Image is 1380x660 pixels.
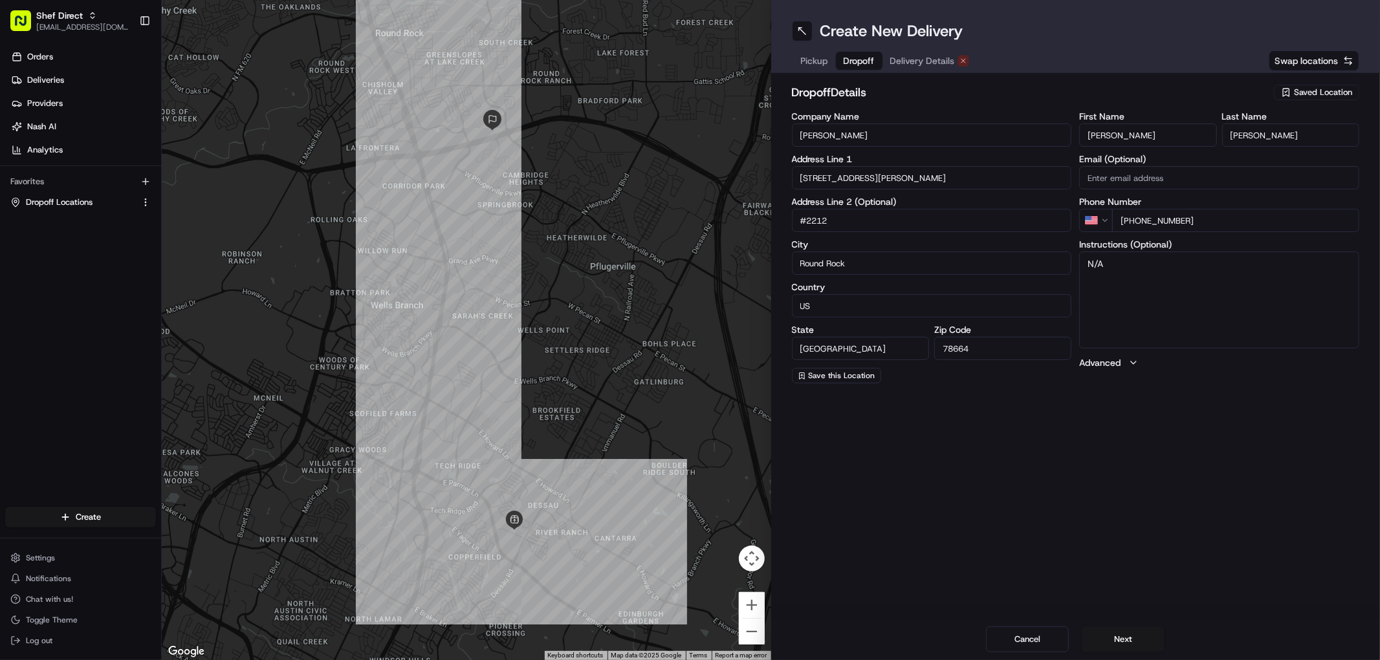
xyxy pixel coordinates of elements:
label: Phone Number [1079,197,1359,206]
input: Enter address [792,166,1072,189]
span: Orders [27,51,53,63]
a: Open this area in Google Maps (opens a new window) [165,643,208,660]
label: Address Line 2 (Optional) [792,197,1072,206]
a: Orders [5,47,161,67]
span: Toggle Theme [26,615,78,625]
img: Nash [13,13,39,39]
button: Zoom in [739,592,765,618]
input: Enter first name [1079,123,1216,147]
span: Create [76,511,101,523]
label: Email (Optional) [1079,154,1359,164]
label: State [792,325,929,334]
span: Saved Location [1294,87,1352,98]
span: Providers [27,98,63,109]
span: Dropoff Locations [26,197,93,208]
span: • [93,200,98,211]
span: Delivery Details [890,54,955,67]
a: Analytics [5,140,161,160]
button: Start new chat [220,127,235,143]
span: Log out [26,635,52,646]
span: Chat with us! [26,594,73,604]
div: Favorites [5,171,156,192]
button: Map camera controls [739,546,765,571]
button: Advanced [1079,356,1359,369]
div: Start new chat [58,123,212,136]
div: 💻 [109,255,120,266]
button: Zoom out [739,619,765,644]
input: Apartment, suite, unit, etc. [792,209,1072,232]
input: Enter company name [792,123,1072,147]
label: First Name [1079,112,1216,121]
span: Shef Support [40,200,91,211]
span: Deliveries [27,74,64,86]
span: Map data ©2025 Google [611,652,682,659]
button: Saved Location [1274,83,1359,101]
span: Pylon [129,286,157,295]
input: Enter country [792,294,1072,317]
label: City [792,240,1072,249]
label: Last Name [1222,112,1359,121]
a: Nash AI [5,116,161,137]
div: We're available if you need us! [58,136,178,147]
a: Deliveries [5,70,161,90]
a: Providers [5,93,161,114]
input: Enter last name [1222,123,1359,147]
label: Advanced [1079,356,1121,369]
input: Enter phone number [1112,209,1359,232]
img: Shef Support [13,188,34,209]
button: Notifications [5,570,156,588]
img: 1736555255976-a54dd68f-1ca7-489b-9aae-adbdc363a1c4 [13,123,36,147]
label: Company Name [792,112,1072,121]
a: Dropoff Locations [10,197,135,208]
textarea: N/A [1079,251,1359,348]
button: Chat with us! [5,590,156,608]
a: Powered byPylon [91,285,157,295]
button: Toggle Theme [5,611,156,629]
a: Report a map error [716,652,767,659]
h2: dropoff Details [792,83,1267,101]
button: Save this Location [792,368,881,383]
a: 📗Knowledge Base [8,249,104,272]
button: Next [1082,626,1165,652]
span: Save this Location [809,370,875,381]
label: Address Line 1 [792,154,1072,164]
input: Enter zip code [934,337,1071,360]
button: Cancel [986,626,1069,652]
h1: Create New Delivery [820,21,963,41]
p: Welcome 👋 [13,52,235,72]
button: Dropoff Locations [5,192,156,213]
span: Dropoff [844,54,875,67]
button: Keyboard shortcuts [548,651,604,660]
span: Swap locations [1275,54,1338,67]
div: Past conversations [13,168,83,178]
img: Google [165,643,208,660]
input: Clear [34,83,214,97]
a: 💻API Documentation [104,249,213,272]
span: API Documentation [122,254,208,267]
label: Country [792,282,1072,292]
button: [EMAIL_ADDRESS][DOMAIN_NAME] [36,22,129,32]
button: Swap locations [1269,50,1359,71]
label: Instructions (Optional) [1079,240,1359,249]
button: Shef Direct [36,9,83,22]
span: Notifications [26,573,71,584]
a: Terms [690,652,708,659]
span: Analytics [27,144,63,156]
button: Log out [5,632,156,650]
button: Create [5,507,156,527]
input: Enter city [792,251,1072,275]
input: Enter state [792,337,929,360]
span: [DATE] [100,200,127,211]
button: Settings [5,549,156,567]
button: See all [201,165,235,181]
input: Enter email address [1079,166,1359,189]
span: Pickup [801,54,828,67]
div: 📗 [13,255,23,266]
span: Settings [26,553,55,563]
span: Knowledge Base [26,254,99,267]
img: 8571987876998_91fb9ceb93ad5c398215_72.jpg [27,123,50,147]
label: Zip Code [934,325,1071,334]
span: Nash AI [27,121,56,133]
